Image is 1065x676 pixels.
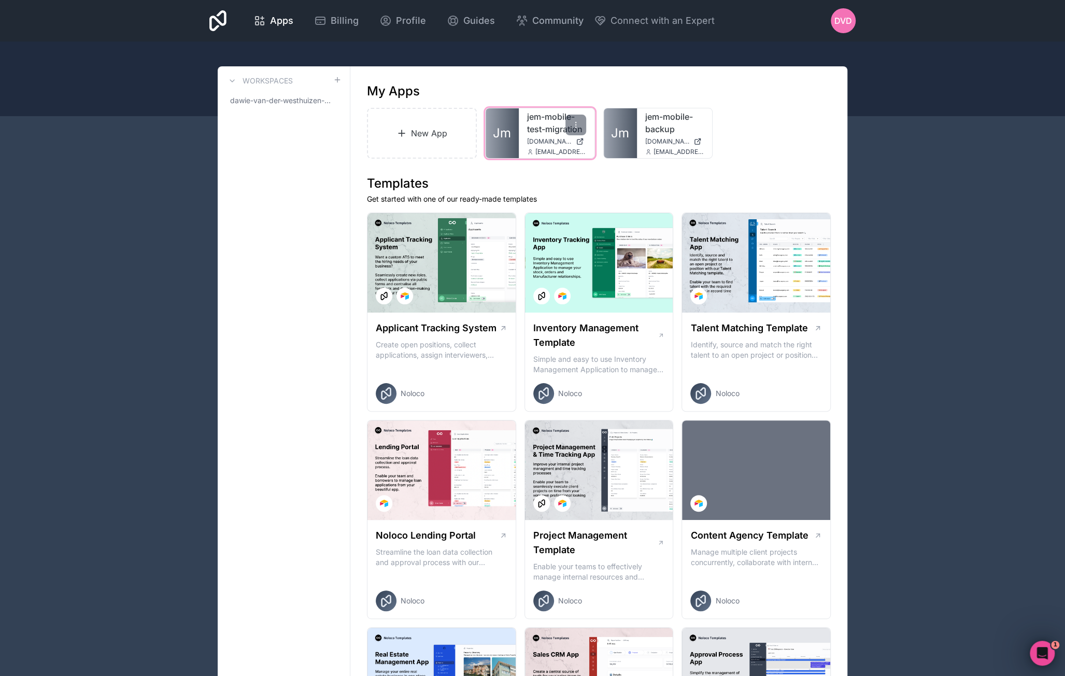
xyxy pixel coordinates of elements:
[371,9,434,32] a: Profile
[396,13,426,28] span: Profile
[367,83,420,100] h1: My Apps
[376,528,476,543] h1: Noloco Lending Portal
[401,596,424,606] span: Noloco
[645,137,704,146] a: [DOMAIN_NAME]
[486,108,519,158] a: Jm
[226,75,293,87] a: Workspaces
[558,388,582,399] span: Noloco
[558,596,582,606] span: Noloco
[507,9,592,32] a: Community
[527,110,586,135] a: jem-mobile-test-migration
[604,108,637,158] a: Jm
[463,13,495,28] span: Guides
[690,547,822,568] p: Manage multiple client projects concurrently, collaborate with internal and external stakeholders...
[533,528,657,557] h1: Project Management Template
[376,321,496,335] h1: Applicant Tracking System
[527,137,586,146] a: [DOMAIN_NAME]
[527,137,572,146] span: [DOMAIN_NAME]
[694,292,703,300] img: Airtable Logo
[594,13,715,28] button: Connect with an Expert
[533,354,665,375] p: Simple and easy to use Inventory Management Application to manage your stock, orders and Manufact...
[532,13,584,28] span: Community
[1030,641,1055,666] iframe: Intercom live chat
[645,110,704,135] a: jem-mobile-backup
[690,528,808,543] h1: Content Agency Template
[535,148,586,156] span: [EMAIL_ADDRESS][DOMAIN_NAME]
[611,125,629,142] span: Jm
[367,175,831,192] h1: Templates
[367,108,477,159] a: New App
[243,76,293,86] h3: Workspaces
[367,194,831,204] p: Get started with one of our ready-made templates
[376,340,507,360] p: Create open positions, collect applications, assign interviewers, centralise candidate feedback a...
[694,499,703,508] img: Airtable Logo
[226,91,342,110] a: dawie-van-der-westhuizen-workspace
[610,13,715,28] span: Connect with an Expert
[533,321,658,350] h1: Inventory Management Template
[654,148,704,156] span: [EMAIL_ADDRESS][DOMAIN_NAME]
[331,13,359,28] span: Billing
[690,321,807,335] h1: Talent Matching Template
[558,499,566,508] img: Airtable Logo
[380,499,388,508] img: Airtable Logo
[270,13,293,28] span: Apps
[306,9,367,32] a: Billing
[230,95,333,106] span: dawie-van-der-westhuizen-workspace
[245,9,302,32] a: Apps
[493,125,511,142] span: Jm
[715,596,739,606] span: Noloco
[690,340,822,360] p: Identify, source and match the right talent to an open project or position with our Talent Matchi...
[401,292,409,300] img: Airtable Logo
[715,388,739,399] span: Noloco
[1051,641,1059,649] span: 1
[376,547,507,568] p: Streamline the loan data collection and approval process with our Lending Portal template.
[438,9,503,32] a: Guides
[533,561,665,582] p: Enable your teams to effectively manage internal resources and execute client projects on time.
[558,292,566,300] img: Airtable Logo
[834,15,852,27] span: Dvd
[401,388,424,399] span: Noloco
[645,137,690,146] span: [DOMAIN_NAME]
